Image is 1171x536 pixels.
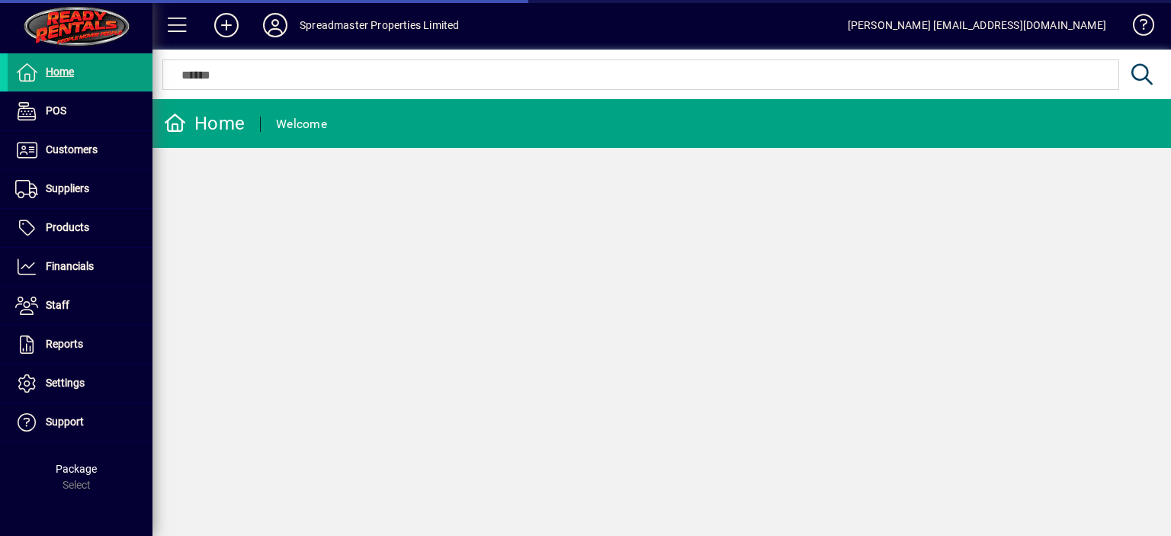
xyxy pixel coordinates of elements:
[251,11,300,39] button: Profile
[8,287,152,325] a: Staff
[164,111,245,136] div: Home
[46,299,69,311] span: Staff
[848,13,1106,37] div: [PERSON_NAME] [EMAIL_ADDRESS][DOMAIN_NAME]
[46,260,94,272] span: Financials
[46,66,74,78] span: Home
[8,248,152,286] a: Financials
[8,364,152,403] a: Settings
[8,92,152,130] a: POS
[8,170,152,208] a: Suppliers
[8,403,152,441] a: Support
[1121,3,1152,53] a: Knowledge Base
[46,416,84,428] span: Support
[46,377,85,389] span: Settings
[8,131,152,169] a: Customers
[46,221,89,233] span: Products
[46,338,83,350] span: Reports
[202,11,251,39] button: Add
[46,182,89,194] span: Suppliers
[8,209,152,247] a: Products
[300,13,459,37] div: Spreadmaster Properties Limited
[56,463,97,475] span: Package
[8,326,152,364] a: Reports
[46,104,66,117] span: POS
[276,112,327,136] div: Welcome
[46,143,98,156] span: Customers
